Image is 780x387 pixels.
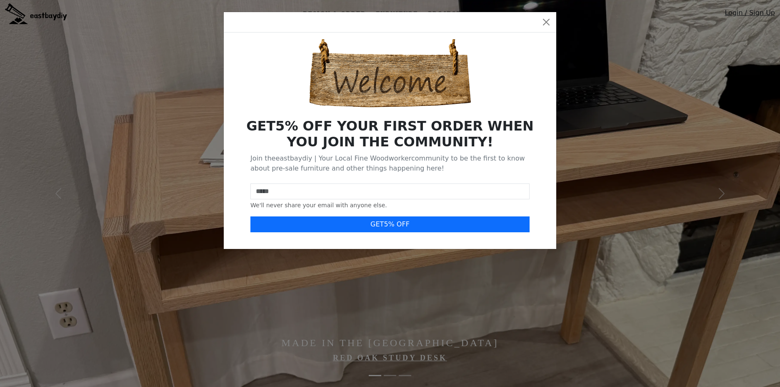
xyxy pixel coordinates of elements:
button: GET5% OFF [250,216,530,232]
p: Join the eastbaydiy | Your Local Fine Woodworker community to be the first to know about pre-sale... [250,153,530,173]
b: GET 5 % OFF YOUR FIRST ORDER WHEN YOU JOIN THE COMMUNITY! [246,118,534,150]
img: Welcome [307,39,473,108]
div: We'll never share your email with anyone else. [250,201,530,210]
button: Close [540,15,553,29]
